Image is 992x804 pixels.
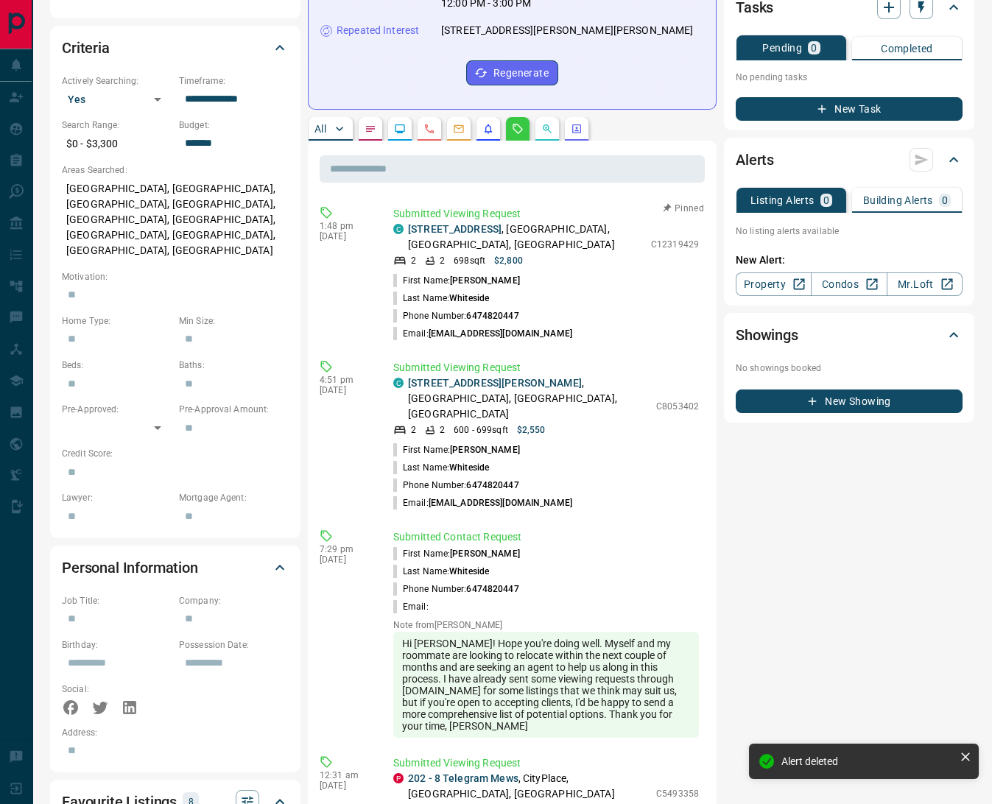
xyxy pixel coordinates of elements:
p: $0 - $3,300 [62,132,172,156]
a: [STREET_ADDRESS] [408,223,502,235]
span: [PERSON_NAME] [450,275,519,286]
p: Phone Number: [393,309,519,322]
p: Company: [179,594,289,607]
p: No showings booked [736,362,963,375]
p: , [GEOGRAPHIC_DATA], [GEOGRAPHIC_DATA], [GEOGRAPHIC_DATA] [408,375,649,422]
p: Actively Searching: [62,74,172,88]
p: Submitted Contact Request [393,529,699,545]
p: [DATE] [320,554,371,565]
p: C5493358 [656,787,699,800]
p: Completed [881,43,933,54]
p: [DATE] [320,385,371,395]
p: 0 [811,43,817,53]
p: 4:51 pm [320,375,371,385]
span: 6474820447 [466,584,518,594]
h2: Alerts [736,148,774,172]
div: Yes [62,88,172,111]
div: Alert deleted [781,755,954,767]
p: 2 [411,254,416,267]
p: 0 [942,195,948,205]
p: New Alert: [736,253,963,268]
p: $2,550 [517,423,546,437]
p: First Name: [393,547,520,560]
p: C12319429 [651,238,699,251]
p: Phone Number: [393,582,519,596]
p: Submitted Viewing Request [393,206,699,222]
p: Submitted Viewing Request [393,360,699,375]
svg: Lead Browsing Activity [394,123,406,135]
p: 1:48 pm [320,221,371,231]
p: Job Title: [62,594,172,607]
p: Pre-Approval Amount: [179,403,289,416]
p: Credit Score: [62,447,289,460]
p: All [314,124,326,134]
svg: Listing Alerts [482,123,494,135]
span: [EMAIL_ADDRESS][DOMAIN_NAME] [429,328,572,339]
p: 698 sqft [454,254,485,267]
div: Criteria [62,30,289,66]
p: Min Size: [179,314,289,328]
p: First Name: [393,274,520,287]
p: Budget: [179,119,289,132]
p: 2 [440,254,445,267]
p: Building Alerts [863,195,933,205]
button: Pinned [662,202,705,215]
a: Property [736,272,812,296]
p: No listing alerts available [736,225,963,238]
p: Beds: [62,359,172,372]
p: [DATE] [320,780,371,791]
span: Whiteside [449,566,489,576]
p: Address: [62,726,289,739]
div: condos.ca [393,378,404,388]
span: [PERSON_NAME] [450,445,519,455]
p: [DATE] [320,231,371,241]
p: Possession Date: [179,638,289,652]
span: 6474820447 [466,480,518,490]
svg: Emails [453,123,465,135]
p: C8053402 [656,400,699,413]
button: Regenerate [466,60,558,85]
div: property.ca [393,773,404,783]
svg: Calls [423,123,435,135]
p: Birthday: [62,638,172,652]
p: Timeframe: [179,74,289,88]
button: New Showing [736,389,963,413]
p: Submitted Viewing Request [393,755,699,771]
button: New Task [736,97,963,121]
a: Condos [811,272,887,296]
div: Personal Information [62,550,289,585]
p: Email: [393,600,429,613]
p: Note from [PERSON_NAME] [393,620,699,630]
p: Home Type: [62,314,172,328]
p: , [GEOGRAPHIC_DATA], [GEOGRAPHIC_DATA], [GEOGRAPHIC_DATA] [408,222,644,253]
div: Showings [736,317,963,353]
p: 0 [823,195,829,205]
svg: Requests [512,123,524,135]
a: 202 - 8 Telegram Mews [408,772,518,784]
svg: Agent Actions [571,123,583,135]
span: 6474820447 [466,311,518,321]
p: 12:31 am [320,770,371,780]
p: Phone Number: [393,479,519,492]
p: Pre-Approved: [62,403,172,416]
p: Email: [393,496,572,509]
p: Areas Searched: [62,163,289,177]
p: 600 - 699 sqft [454,423,507,437]
p: No pending tasks [736,66,963,88]
span: [EMAIL_ADDRESS][DOMAIN_NAME] [429,498,572,508]
h2: Criteria [62,36,110,60]
p: First Name: [393,443,520,456]
span: Whiteside [449,462,489,473]
p: Email: [393,327,572,340]
svg: Opportunities [541,123,553,135]
p: Pending [762,43,802,53]
span: Whiteside [449,293,489,303]
div: Alerts [736,142,963,177]
p: Last Name: [393,461,489,474]
div: condos.ca [393,224,404,234]
p: [STREET_ADDRESS][PERSON_NAME][PERSON_NAME] [441,23,694,38]
p: Last Name: [393,292,489,305]
p: Last Name: [393,565,489,578]
p: [GEOGRAPHIC_DATA], [GEOGRAPHIC_DATA], [GEOGRAPHIC_DATA], [GEOGRAPHIC_DATA], [GEOGRAPHIC_DATA], [G... [62,177,289,263]
p: Baths: [179,359,289,372]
